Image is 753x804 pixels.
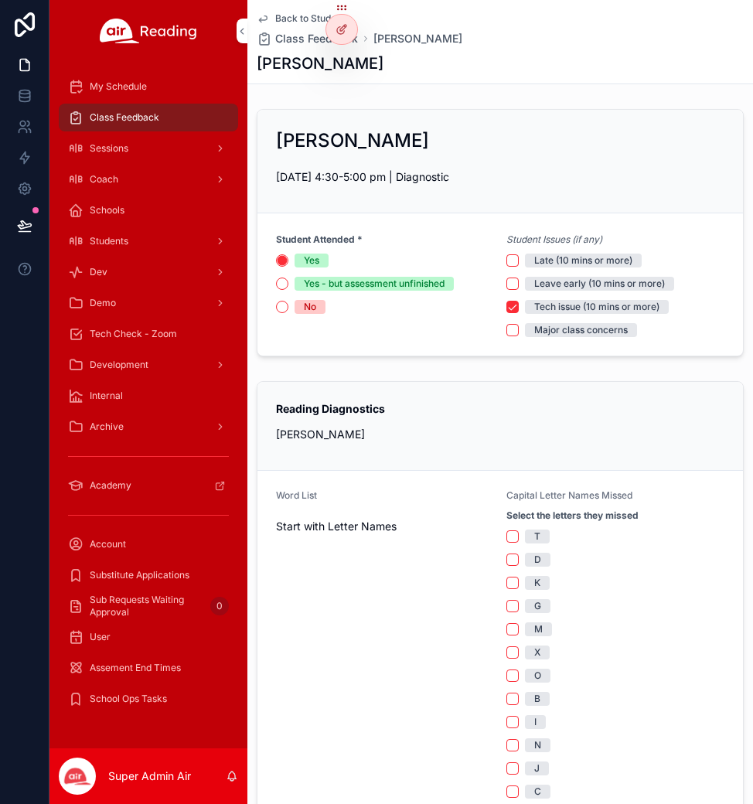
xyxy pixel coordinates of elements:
[90,569,189,581] span: Substitute Applications
[90,631,111,643] span: User
[59,135,238,162] a: Sessions
[59,320,238,348] a: Tech Check - Zoom
[534,715,537,729] div: I
[90,142,128,155] span: Sessions
[534,622,543,636] div: M
[59,413,238,441] a: Archive
[534,738,541,752] div: N
[59,561,238,589] a: Substitute Applications
[59,654,238,682] a: Assement End Times
[90,390,123,402] span: Internal
[534,785,541,799] div: C
[100,19,197,43] img: App logo
[534,669,541,683] div: O
[506,489,632,501] span: Capital Letter Names Missed
[534,323,628,337] div: Major class concerns
[59,227,238,255] a: Students
[59,623,238,651] a: User
[304,254,319,267] div: Yes
[59,530,238,558] a: Account
[90,693,167,705] span: School Ops Tasks
[304,300,316,314] div: No
[275,12,349,25] span: Back to Students
[90,421,124,433] span: Archive
[90,594,204,618] span: Sub Requests Waiting Approval
[534,300,659,314] div: Tech issue (10 mins or more)
[276,489,317,501] span: Word List
[59,685,238,713] a: School Ops Tasks
[257,53,383,74] h1: [PERSON_NAME]
[90,479,131,492] span: Academy
[257,31,358,46] a: Class Feedback
[90,266,107,278] span: Dev
[49,62,247,733] div: scrollable content
[534,553,541,567] div: D
[59,351,238,379] a: Development
[59,196,238,224] a: Schools
[59,104,238,131] a: Class Feedback
[534,530,540,543] div: T
[506,233,602,246] em: Student Issues (if any)
[534,692,540,706] div: B
[108,768,191,784] p: Super Admin Air
[276,233,363,246] strong: Student Attended *
[59,258,238,286] a: Dev
[59,289,238,317] a: Demo
[304,277,445,291] div: Yes - but assessment unfinished
[276,128,429,153] h2: [PERSON_NAME]
[276,169,724,185] p: [DATE] 4:30-5:00 pm | Diagnostic
[59,472,238,499] a: Academy
[534,761,540,775] div: J
[59,73,238,100] a: My Schedule
[59,165,238,193] a: Coach
[534,646,540,659] div: X
[59,382,238,410] a: Internal
[90,80,147,93] span: My Schedule
[534,254,632,267] div: Late (10 mins or more)
[276,426,724,442] p: [PERSON_NAME]
[90,328,177,340] span: Tech Check - Zoom
[90,235,128,247] span: Students
[276,402,385,415] strong: Reading Diagnostics
[90,204,124,216] span: Schools
[534,576,540,590] div: K
[90,173,118,186] span: Coach
[210,597,229,615] div: 0
[373,31,462,46] a: [PERSON_NAME]
[90,359,148,371] span: Development
[534,599,541,613] div: G
[90,538,126,550] span: Account
[534,277,665,291] div: Leave early (10 mins or more)
[59,592,238,620] a: Sub Requests Waiting Approval0
[276,519,494,534] span: Start with Letter Names
[90,662,181,674] span: Assement End Times
[90,297,116,309] span: Demo
[257,12,349,25] a: Back to Students
[506,509,639,522] strong: Select the letters they missed
[90,111,159,124] span: Class Feedback
[275,31,358,46] span: Class Feedback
